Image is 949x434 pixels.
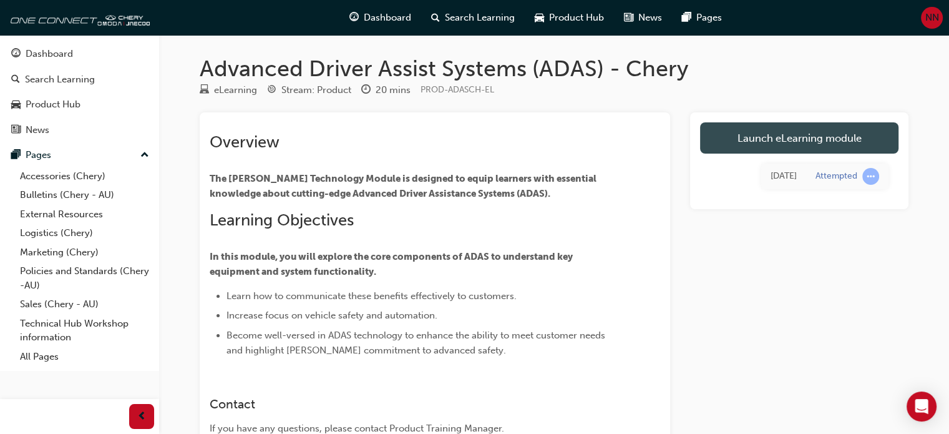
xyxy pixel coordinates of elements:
span: The [PERSON_NAME] Technology Module is designed to equip learners with essential knowledge about ... [210,173,598,199]
a: pages-iconPages [672,5,732,31]
span: learningResourceType_ELEARNING-icon [200,85,209,96]
span: search-icon [11,74,20,86]
span: up-icon [140,147,149,164]
span: Learning resource code [421,84,494,95]
span: News [638,11,662,25]
div: Type [200,82,257,98]
div: Sat Sep 20 2025 10:29:09 GMT+1000 (Australian Eastern Standard Time) [771,169,797,184]
a: Sales (Chery - AU) [15,295,154,314]
span: Dashboard [364,11,411,25]
h1: Advanced Driver Assist Systems (ADAS) - Chery [200,55,908,82]
div: Duration [361,82,411,98]
span: Learning Objectives [210,210,354,230]
a: Technical Hub Workshop information [15,314,154,347]
div: Open Intercom Messenger [907,392,937,422]
div: Dashboard [26,47,73,61]
div: Pages [26,148,51,162]
a: guage-iconDashboard [339,5,421,31]
span: search-icon [431,10,440,26]
span: learningRecordVerb_ATTEMPT-icon [862,168,879,185]
div: Attempted [815,170,857,182]
a: search-iconSearch Learning [421,5,525,31]
span: prev-icon [137,409,147,425]
span: car-icon [535,10,544,26]
span: Product Hub [549,11,604,25]
a: car-iconProduct Hub [525,5,614,31]
a: Product Hub [5,93,154,116]
a: Search Learning [5,68,154,91]
a: News [5,119,154,142]
a: Bulletins (Chery - AU) [15,185,154,205]
span: Increase focus on vehicle safety and automation. [226,310,437,321]
a: news-iconNews [614,5,672,31]
div: Product Hub [26,97,80,112]
span: pages-icon [682,10,691,26]
span: news-icon [624,10,633,26]
span: Learn how to communicate these benefits effectively to customers. [226,290,517,302]
div: Stream: Product [281,83,351,97]
span: In this module, you will explore the core components of ADAS to understand key equipment and syst... [210,251,575,277]
span: Become well-versed in ADAS technology to enhance the ability to meet customer needs and highlight... [226,330,608,356]
span: pages-icon [11,150,21,161]
div: eLearning [214,83,257,97]
span: target-icon [267,85,276,96]
button: NN [921,7,943,29]
h3: Contact [210,397,615,412]
span: Overview [210,132,280,152]
img: oneconnect [6,5,150,30]
span: news-icon [11,125,21,136]
span: clock-icon [361,85,371,96]
span: guage-icon [349,10,359,26]
a: Logistics (Chery) [15,224,154,243]
a: Marketing (Chery) [15,243,154,262]
a: All Pages [15,347,154,367]
a: Accessories (Chery) [15,167,154,186]
div: 20 mins [376,83,411,97]
a: Policies and Standards (Chery -AU) [15,262,154,295]
span: car-icon [11,99,21,111]
button: Pages [5,144,154,167]
a: Launch eLearning module [700,122,898,154]
button: DashboardSearch LearningProduct HubNews [5,40,154,144]
div: News [26,123,49,137]
a: Dashboard [5,42,154,66]
div: Stream [267,82,351,98]
span: NN [925,11,939,25]
a: External Resources [15,205,154,224]
span: Search Learning [445,11,515,25]
span: Pages [696,11,722,25]
span: guage-icon [11,49,21,60]
div: Search Learning [25,72,95,87]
